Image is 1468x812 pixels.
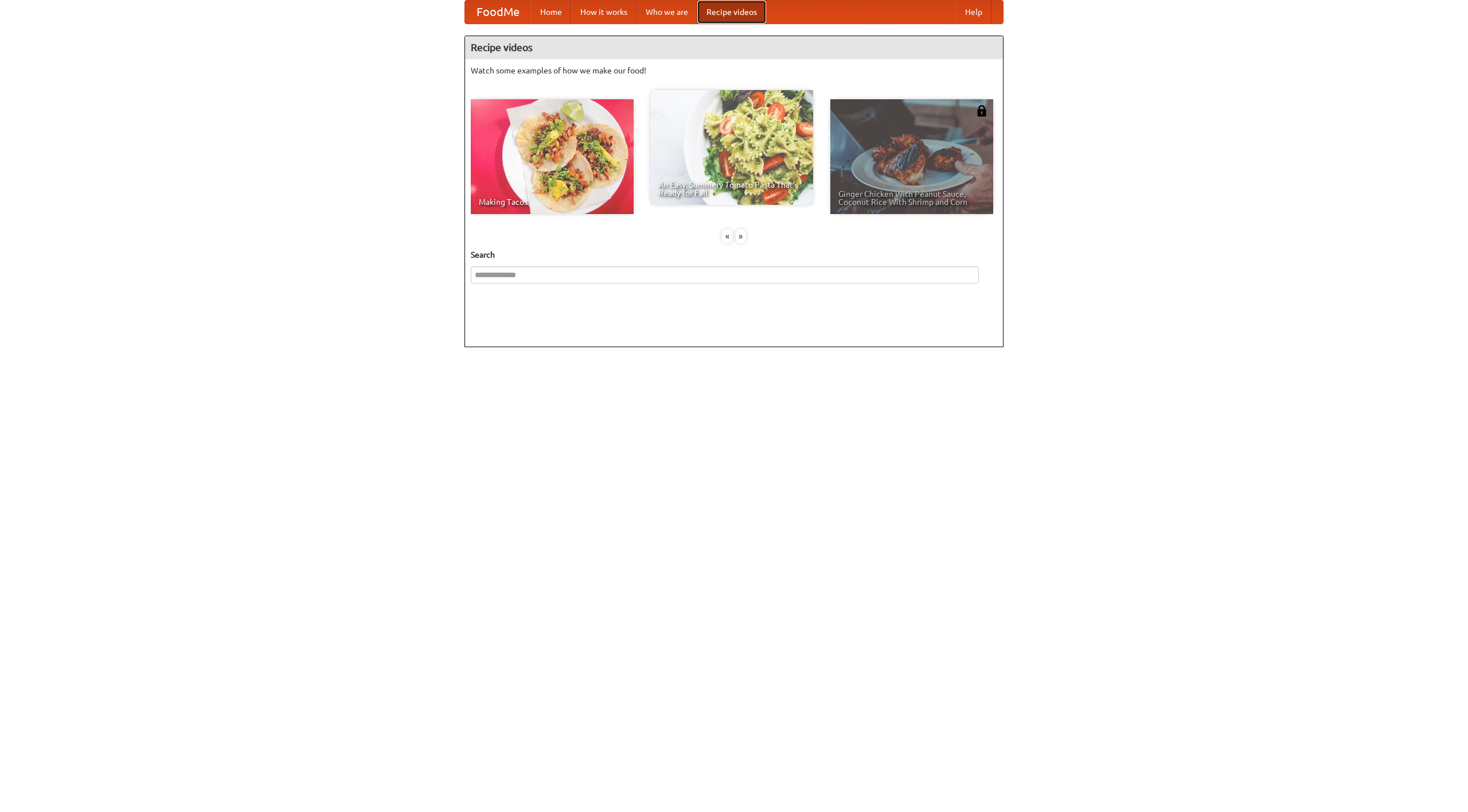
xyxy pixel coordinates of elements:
a: Making Tacos [471,99,634,214]
a: How it works [571,1,637,24]
img: 483408.png [976,105,987,116]
a: Who we are [637,1,697,24]
h4: Recipe videos [465,36,1003,59]
p: Watch some examples of how we make our food! [471,65,997,76]
span: Making Tacos [479,198,626,206]
div: » [736,229,746,243]
a: Help [956,1,991,24]
a: An Easy, Summery Tomato Pasta That's Ready for Fall [650,90,813,205]
span: An Easy, Summery Tomato Pasta That's Ready for Fall [658,181,805,197]
div: « [722,229,732,243]
a: Home [531,1,571,24]
a: Recipe videos [697,1,766,24]
h5: Search [471,249,997,261]
a: FoodMe [465,1,531,24]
